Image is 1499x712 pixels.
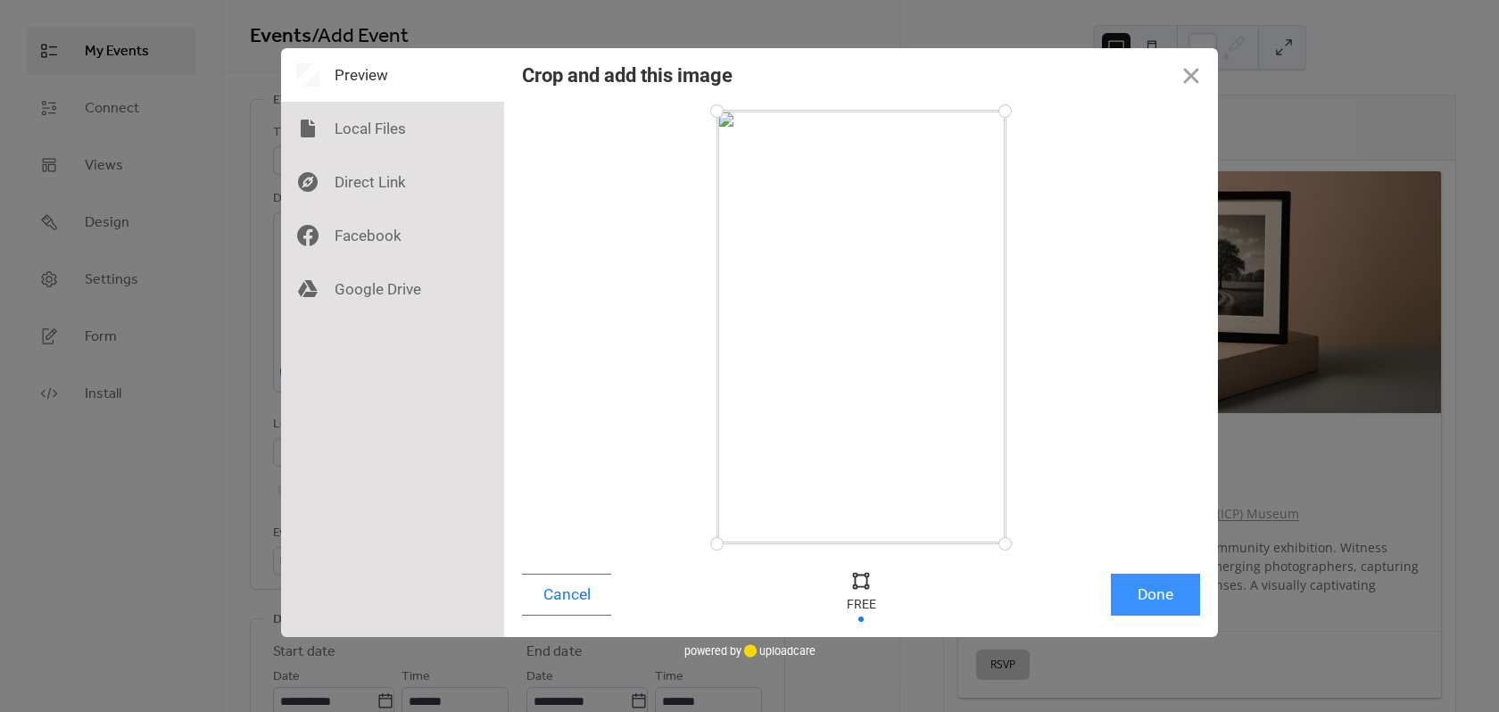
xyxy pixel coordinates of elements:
div: Google Drive [281,262,504,316]
button: Done [1111,574,1200,616]
div: Preview [281,48,504,102]
button: Cancel [522,574,611,616]
div: Local Files [281,102,504,155]
div: Crop and add this image [522,64,733,87]
div: powered by [684,637,816,664]
div: Facebook [281,209,504,262]
a: uploadcare [741,644,816,658]
div: Direct Link [281,155,504,209]
button: Close [1164,48,1218,102]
